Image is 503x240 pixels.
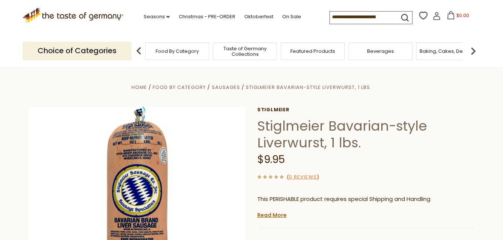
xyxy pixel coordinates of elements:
a: Seasons [144,13,170,21]
a: Oktoberfest [244,13,273,21]
a: Sausages [212,84,240,91]
a: Food By Category [153,84,206,91]
a: Christmas - PRE-ORDER [179,13,235,21]
img: next arrow [466,44,481,58]
a: Taste of Germany Collections [215,46,275,57]
a: 0 Reviews [289,173,317,181]
a: Beverages [367,48,394,54]
button: $0.00 [442,11,474,22]
a: Food By Category [156,48,199,54]
img: previous arrow [131,44,146,58]
a: Featured Products [290,48,335,54]
span: ( ) [287,173,319,180]
a: Read More [257,211,287,219]
a: Stiglmeier Bavarian-style Liverwurst, 1 lbs. [246,84,372,91]
p: This PERISHABLE product requires special Shipping and Handling [257,195,475,204]
h1: Stiglmeier Bavarian-style Liverwurst, 1 lbs. [257,118,475,151]
a: Stiglmeier [257,107,475,113]
span: $9.95 [257,152,285,167]
p: Choice of Categories [23,42,131,60]
a: On Sale [282,13,301,21]
span: $0.00 [456,12,469,19]
li: We will ship this product in heat-protective packaging and ice. [264,209,475,219]
a: Home [131,84,147,91]
a: Baking, Cakes, Desserts [420,48,477,54]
